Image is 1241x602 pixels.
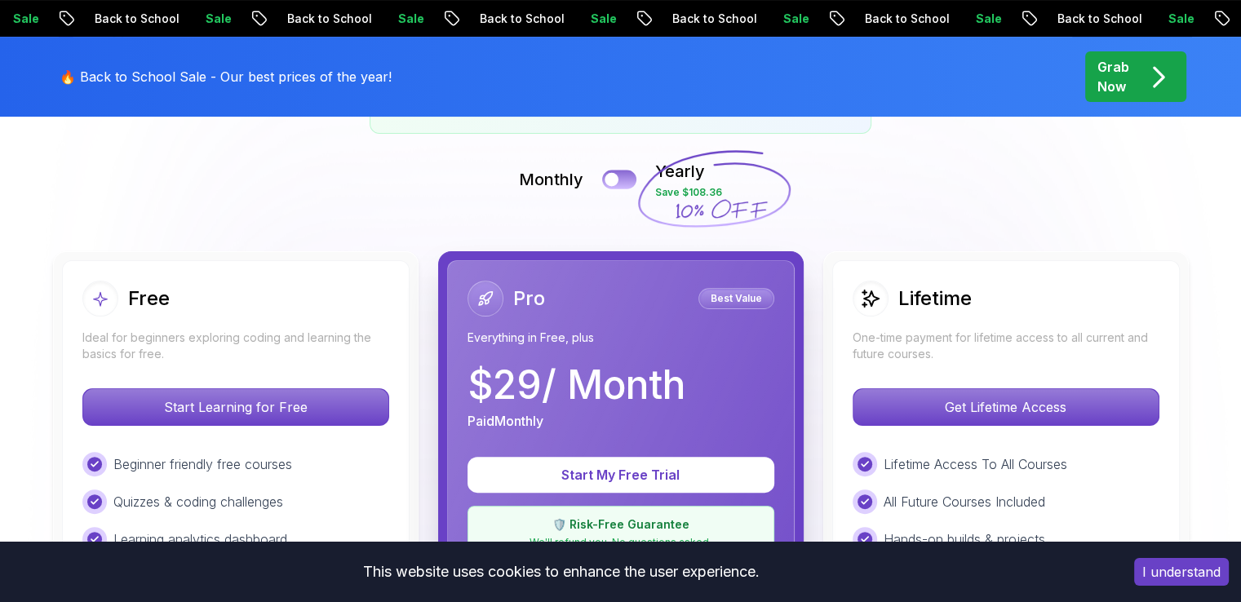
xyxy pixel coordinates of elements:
p: Quizzes & coding challenges [113,492,283,511]
h2: Free [128,286,170,312]
p: Back to School [1103,11,1214,27]
p: Lifetime Access To All Courses [884,454,1067,474]
p: Get Lifetime Access [853,389,1159,425]
a: Start My Free Trial [468,467,774,483]
a: Get Lifetime Access [853,399,1159,415]
div: This website uses cookies to enhance the user experience. [12,554,1110,590]
p: Ideal for beginners exploring coding and learning the basics for free. [82,330,389,362]
p: Start Learning for Free [83,389,388,425]
button: Start My Free Trial [468,457,774,493]
a: Start Learning for Free [82,399,389,415]
p: We'll refund you. No questions asked. [478,536,764,549]
p: Sale [444,11,496,27]
p: Back to School [140,11,251,27]
p: One-time payment for lifetime access to all current and future courses. [853,330,1159,362]
p: Sale [1022,11,1074,27]
p: Monthly [519,168,583,191]
p: Back to School [911,11,1022,27]
p: Hands-on builds & projects [884,529,1045,549]
button: Start Learning for Free [82,388,389,426]
p: Sale [829,11,881,27]
p: 🔥 Back to School Sale - Our best prices of the year! [60,67,392,86]
p: Sale [636,11,689,27]
p: Grab Now [1097,57,1129,96]
p: Best Value [701,290,772,307]
p: All Future Courses Included [884,492,1045,511]
p: Learning analytics dashboard [113,529,287,549]
p: Sale [59,11,111,27]
p: 🛡️ Risk-Free Guarantee [478,516,764,533]
h2: Lifetime [898,286,972,312]
h2: Pro [513,286,545,312]
button: Accept cookies [1134,558,1229,586]
p: Beginner friendly free courses [113,454,292,474]
p: Back to School [333,11,444,27]
p: Sale [251,11,304,27]
p: $ 29 / Month [468,365,685,405]
p: Start My Free Trial [487,465,755,485]
p: Back to School [525,11,636,27]
button: Get Lifetime Access [853,388,1159,426]
p: Everything in Free, plus [468,330,774,346]
p: Paid Monthly [468,411,543,431]
p: Back to School [718,11,829,27]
